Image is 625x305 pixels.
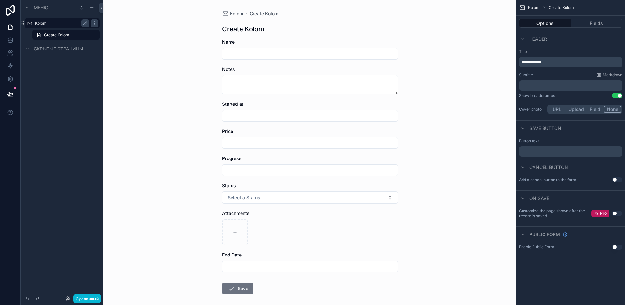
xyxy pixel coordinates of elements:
[529,164,568,170] span: Cancel button
[519,19,571,28] button: Options
[519,49,622,54] label: Title
[76,296,99,301] font: Сделанный
[222,25,264,34] h1: Create Kolom
[519,107,545,112] label: Cover photo
[73,294,101,303] button: Сделанный
[529,36,547,42] span: Header
[250,10,278,17] a: Create Kolom
[604,106,621,113] button: None
[571,19,623,28] button: Fields
[549,5,574,10] span: Create Kolom
[528,5,540,10] span: Kolom
[519,177,576,182] label: Add a cancel button to the form
[519,208,591,219] label: Customize the page shown after the record is saved
[519,57,622,67] div: scrollable content
[34,5,48,10] font: Меню
[222,128,233,134] span: Price
[34,46,83,51] font: Скрытые страницы
[519,245,554,250] div: Enable Public Form
[222,283,253,294] button: Save
[596,72,622,78] a: Markdown
[222,66,235,72] span: Notes
[529,125,561,132] span: Save button
[519,80,622,91] div: scrollable content
[519,138,539,144] label: Button text
[529,195,549,202] span: On save
[222,191,398,204] button: Select Button
[603,72,622,78] span: Markdown
[519,146,622,157] div: scrollable content
[222,183,236,188] span: Status
[566,106,587,113] button: Upload
[548,106,566,113] button: URL
[529,231,560,238] span: Public form
[600,211,607,216] span: Pro
[230,10,243,17] span: Kolom
[32,30,100,40] a: Create Kolom
[222,156,242,161] span: Progress
[519,93,555,98] div: Show breadcrumbs
[228,194,260,201] span: Select a Status
[222,39,235,45] span: Name
[222,252,242,257] span: End Date
[519,72,533,78] label: Subtitle
[587,106,604,113] button: Field
[35,21,87,26] label: Kolom
[222,101,243,107] span: Started at
[222,211,250,216] span: Attachments
[44,32,69,38] span: Create Kolom
[222,10,243,17] a: Kolom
